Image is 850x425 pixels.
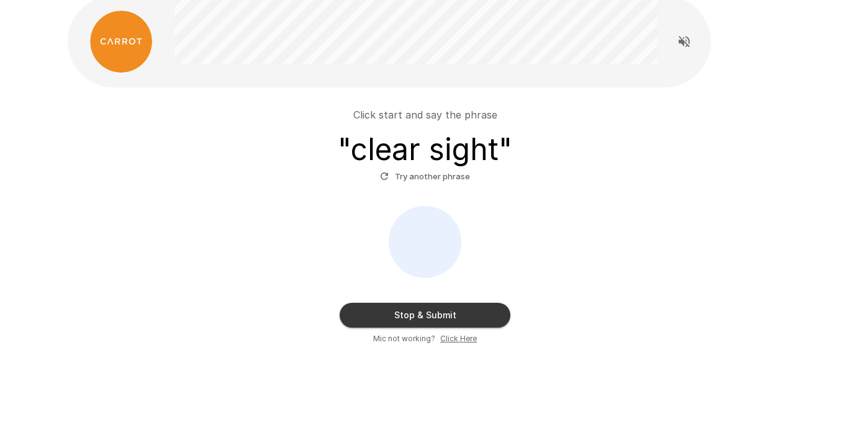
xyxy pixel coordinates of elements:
img: carrot_logo.png [90,11,152,73]
button: Read questions aloud [672,29,697,54]
button: Stop & Submit [340,303,510,328]
h3: " clear sight " [338,132,512,167]
u: Click Here [440,334,477,343]
span: Mic not working? [373,333,435,345]
p: Click start and say the phrase [353,107,497,122]
button: Try another phrase [377,167,473,186]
